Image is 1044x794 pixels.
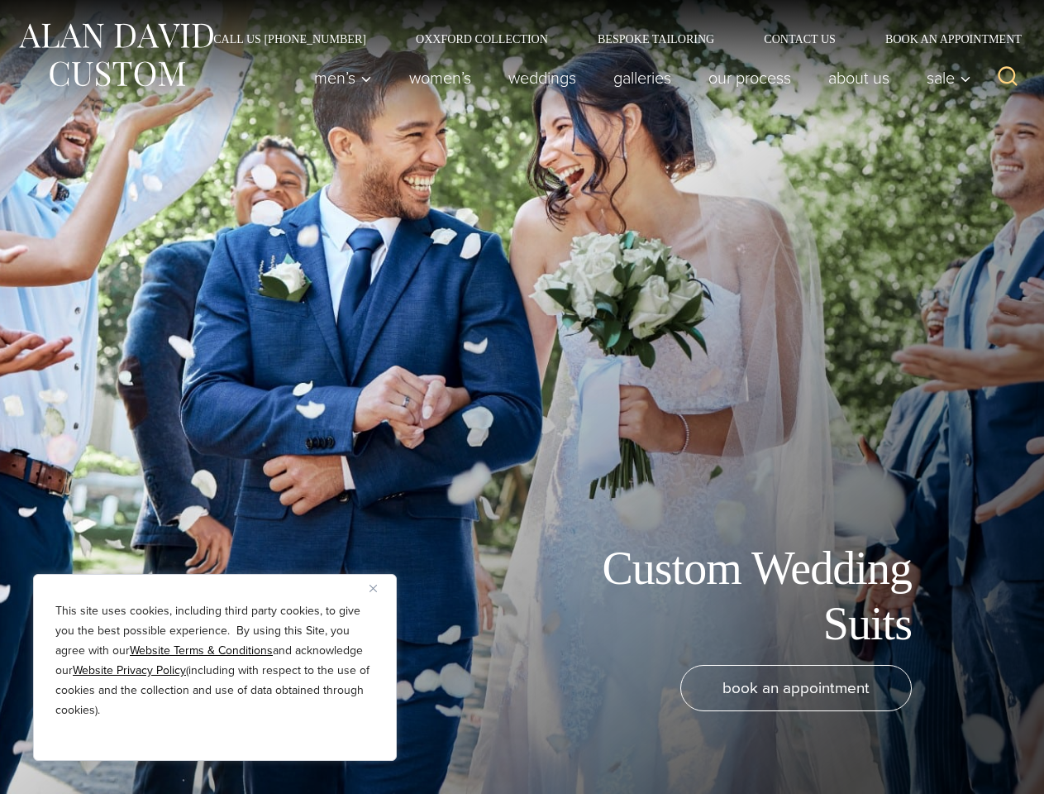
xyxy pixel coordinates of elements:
[860,33,1027,45] a: Book an Appointment
[595,61,690,94] a: Galleries
[188,33,391,45] a: Call Us [PHONE_NUMBER]
[810,61,908,94] a: About Us
[680,665,912,711] a: book an appointment
[130,642,273,659] a: Website Terms & Conditions
[739,33,860,45] a: Contact Us
[927,69,971,86] span: Sale
[188,33,1027,45] nav: Secondary Navigation
[73,662,186,679] a: Website Privacy Policy
[17,18,215,92] img: Alan David Custom
[988,58,1027,98] button: View Search Form
[296,61,980,94] nav: Primary Navigation
[369,578,389,598] button: Close
[490,61,595,94] a: weddings
[314,69,372,86] span: Men’s
[55,601,374,720] p: This site uses cookies, including third party cookies, to give you the best possible experience. ...
[573,33,739,45] a: Bespoke Tailoring
[391,33,573,45] a: Oxxford Collection
[391,61,490,94] a: Women’s
[369,585,377,592] img: Close
[540,541,912,652] h1: Custom Wedding Suits
[690,61,810,94] a: Our Process
[722,676,870,700] span: book an appointment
